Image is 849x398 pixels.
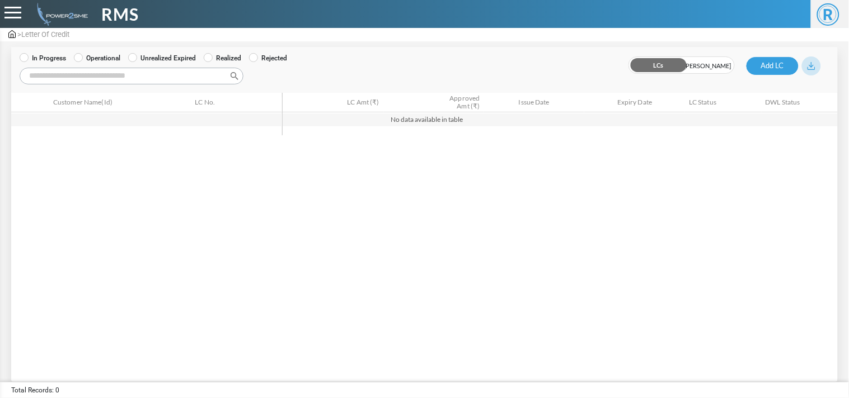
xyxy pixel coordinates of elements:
[685,93,762,112] th: LC Status: activate to sort column ascending
[762,93,838,112] th: DWL Status: activate to sort column ascending
[8,30,16,38] img: admin
[102,2,139,27] span: RMS
[49,93,191,112] th: Customer Name(Id): activate to sort column ascending
[584,93,685,112] th: Expiry Date: activate to sort column ascending
[682,57,734,74] span: [PERSON_NAME]
[32,3,88,26] img: admin
[11,113,838,126] td: No data available in table
[747,57,799,75] button: Add LC
[817,3,839,26] span: R
[128,53,196,63] label: Unrealized Expired
[808,62,815,70] img: download_blue.svg
[484,93,585,112] th: Issue Date: activate to sort column ascending
[11,385,59,395] span: Total Records: 0
[20,68,243,84] input: Search:
[283,93,383,112] th: LC Amt (₹): activate to sort column ascending
[191,93,282,112] th: LC No.: activate to sort column ascending
[249,53,287,63] label: Rejected
[204,53,241,63] label: Realized
[11,93,49,112] th: &nbsp;: activate to sort column descending
[383,93,484,112] th: Approved Amt (₹): activate to sort column ascending
[629,57,682,74] span: LCs
[21,30,69,39] span: Letter Of Credit
[20,53,66,63] label: In Progress
[74,53,120,63] label: Operational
